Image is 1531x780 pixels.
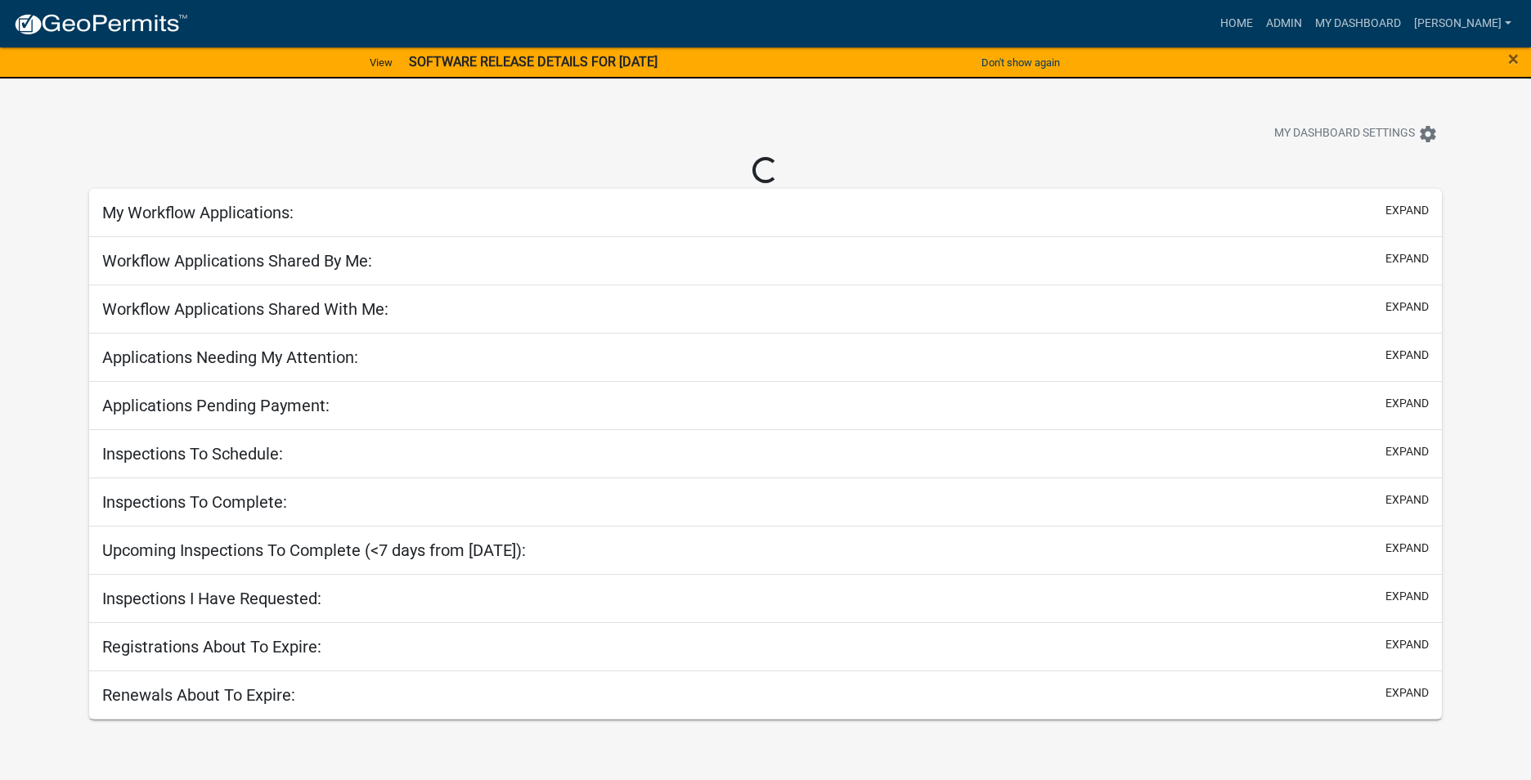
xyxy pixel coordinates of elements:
[409,54,658,69] strong: SOFTWARE RELEASE DETAILS FOR [DATE]
[1385,250,1429,267] button: expand
[1385,443,1429,460] button: expand
[102,203,294,222] h5: My Workflow Applications:
[975,49,1066,76] button: Don't show again
[1385,540,1429,557] button: expand
[102,492,287,512] h5: Inspections To Complete:
[1385,636,1429,653] button: expand
[1385,395,1429,412] button: expand
[102,540,526,560] h5: Upcoming Inspections To Complete (<7 days from [DATE]):
[102,444,283,464] h5: Inspections To Schedule:
[102,637,321,657] h5: Registrations About To Expire:
[363,49,399,76] a: View
[1385,298,1429,316] button: expand
[1508,47,1519,70] span: ×
[1259,8,1309,39] a: Admin
[1274,124,1415,144] span: My Dashboard Settings
[1214,8,1259,39] a: Home
[102,251,372,271] h5: Workflow Applications Shared By Me:
[102,685,295,705] h5: Renewals About To Expire:
[1385,588,1429,605] button: expand
[102,589,321,608] h5: Inspections I Have Requested:
[102,396,330,415] h5: Applications Pending Payment:
[102,299,388,319] h5: Workflow Applications Shared With Me:
[1418,124,1438,144] i: settings
[1408,8,1518,39] a: [PERSON_NAME]
[1385,202,1429,219] button: expand
[1508,49,1519,69] button: Close
[102,347,358,367] h5: Applications Needing My Attention:
[1309,8,1408,39] a: My Dashboard
[1385,491,1429,509] button: expand
[1385,684,1429,702] button: expand
[1261,118,1451,150] button: My Dashboard Settingssettings
[1385,347,1429,364] button: expand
